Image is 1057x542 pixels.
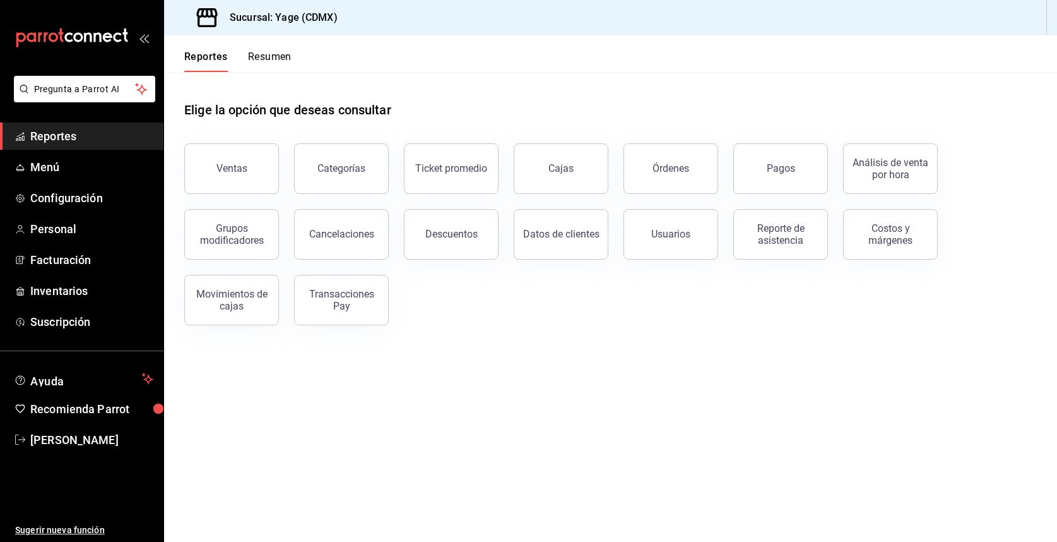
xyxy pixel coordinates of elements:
[184,275,279,325] button: Movimientos de cajas
[843,209,938,260] button: Costos y márgenes
[623,143,718,194] button: Órdenes
[733,143,828,194] button: Pagos
[248,51,292,72] button: Resumen
[294,209,389,260] button: Cancelaciones
[523,228,599,240] div: Datos de clientes
[733,209,828,260] button: Reporte de asistencia
[30,431,153,449] span: [PERSON_NAME]
[184,51,228,72] button: Reportes
[851,222,930,246] div: Costos y márgenes
[404,143,499,194] button: Ticket promedio
[843,143,938,194] button: Análisis de venta por hora
[184,51,292,72] div: navigation tabs
[651,228,690,240] div: Usuarios
[30,282,153,299] span: Inventarios
[30,251,153,268] span: Facturación
[216,162,247,174] div: Ventas
[851,157,930,181] div: Análisis de venta por hora
[30,190,153,207] span: Configuración
[294,275,389,325] button: Transacciones Pay
[34,83,136,96] span: Pregunta a Parrot AI
[15,524,153,537] span: Sugerir nueva función
[184,143,279,194] button: Ventas
[741,222,820,246] div: Reporte de asistencia
[139,33,149,43] button: open_drawer_menu
[30,220,153,238] span: Personal
[302,288,381,312] div: Transacciones Pay
[192,222,271,246] div: Grupos modificadores
[317,162,365,174] div: Categorías
[30,159,153,176] span: Menú
[548,162,574,174] div: Cajas
[294,143,389,194] button: Categorías
[425,228,478,240] div: Descuentos
[30,313,153,330] span: Suscripción
[14,76,155,102] button: Pregunta a Parrot AI
[404,209,499,260] button: Descuentos
[623,209,718,260] button: Usuarios
[767,162,795,174] div: Pagos
[192,288,271,312] div: Movimientos de cajas
[184,209,279,260] button: Grupos modificadores
[415,162,487,174] div: Ticket promedio
[653,162,689,174] div: Órdenes
[514,209,608,260] button: Datos de clientes
[30,371,137,387] span: Ayuda
[9,92,155,105] a: Pregunta a Parrot AI
[184,100,391,119] h1: Elige la opción que deseas consultar
[30,400,153,418] span: Recomienda Parrot
[30,128,153,145] span: Reportes
[220,10,338,25] h3: Sucursal: Yage (CDMX)
[309,228,374,240] div: Cancelaciones
[514,143,608,194] button: Cajas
